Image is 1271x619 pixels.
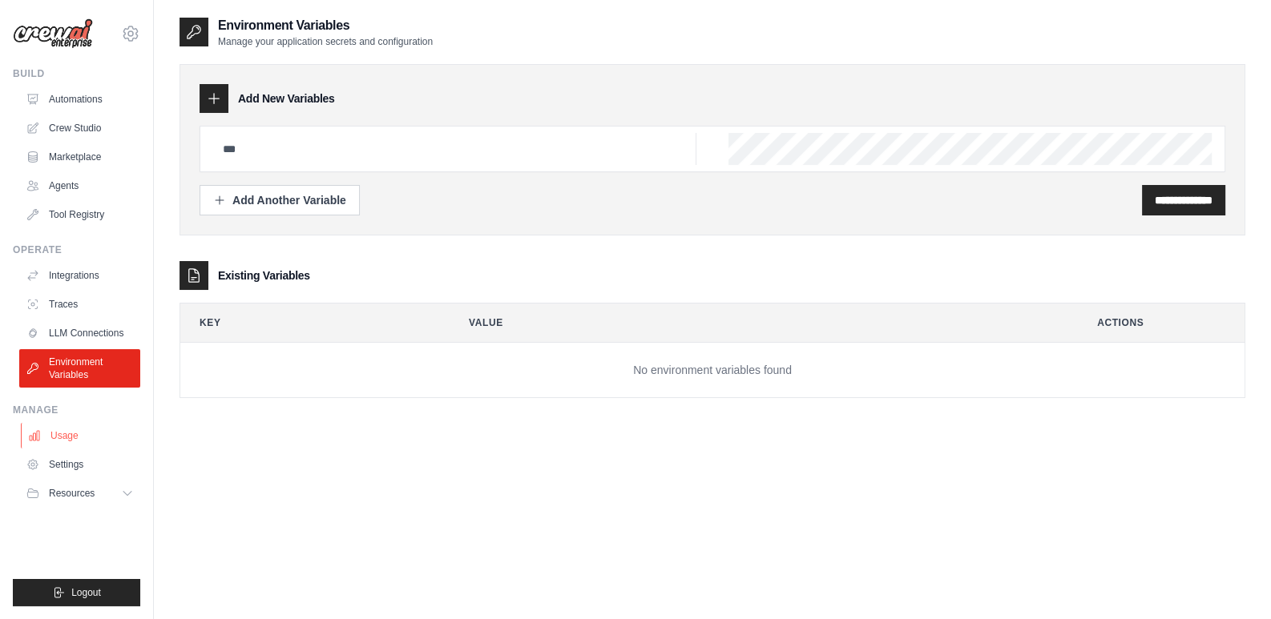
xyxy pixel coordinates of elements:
th: Actions [1078,303,1245,342]
a: Traces [19,291,140,317]
h3: Existing Variables [218,267,310,283]
a: Tool Registry [19,202,140,227]
div: Operate [13,243,140,256]
a: Environment Variables [19,349,140,388]
div: Build [13,67,140,80]
a: Agents [19,173,140,199]
button: Resources [19,480,140,506]
div: Manage [13,404,140,416]
a: Usage [21,423,142,448]
a: Marketplace [19,144,140,170]
div: Add Another Variable [213,192,346,208]
h3: Add New Variables [238,90,335,107]
a: Integrations [19,263,140,288]
button: Add Another Variable [200,185,360,215]
span: Resources [49,487,95,500]
td: No environment variables found [180,343,1245,398]
span: Logout [71,586,101,599]
p: Manage your application secrets and configuration [218,35,433,48]
th: Value [450,303,1065,342]
th: Key [180,303,437,342]
img: Logo [13,18,93,49]
button: Logout [13,579,140,606]
a: Settings [19,452,140,477]
a: LLM Connections [19,320,140,346]
a: Crew Studio [19,115,140,141]
a: Automations [19,86,140,112]
h2: Environment Variables [218,16,433,35]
